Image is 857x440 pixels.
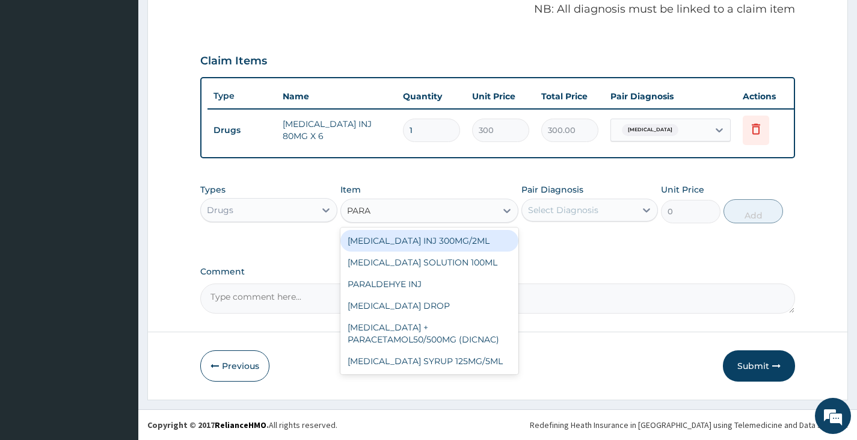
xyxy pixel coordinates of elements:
th: Quantity [397,84,466,108]
div: Select Diagnosis [528,204,598,216]
div: PARALDEHYE INJ [340,273,519,295]
button: Add [723,199,783,223]
th: Type [207,85,277,107]
div: [MEDICAL_DATA] SOLUTION 100ML [340,252,519,273]
span: We're online! [70,139,166,261]
span: [MEDICAL_DATA] [622,124,678,136]
td: [MEDICAL_DATA] INJ 80MG X 6 [277,112,397,148]
div: [MEDICAL_DATA] + PARACETAMOL50/500MG (DICNAC) [340,317,519,350]
div: [MEDICAL_DATA] DROP [340,295,519,317]
th: Pair Diagnosis [604,84,737,108]
footer: All rights reserved. [138,409,857,440]
div: Drugs [207,204,233,216]
div: Chat with us now [63,67,202,83]
label: Unit Price [661,184,704,196]
button: Previous [200,350,269,382]
button: Submit [723,350,795,382]
label: Pair Diagnosis [521,184,583,196]
label: Item [340,184,361,196]
th: Total Price [535,84,604,108]
label: Types [200,185,226,195]
div: Minimize live chat window [197,6,226,35]
strong: Copyright © 2017 . [147,420,269,430]
th: Actions [737,84,797,108]
div: [MEDICAL_DATA] INJ 300MG/2ML [340,230,519,252]
a: RelianceHMO [215,420,266,430]
div: [MEDICAL_DATA] SYRUP 125MG/5ML [340,350,519,372]
th: Unit Price [466,84,535,108]
h3: Claim Items [200,55,267,68]
p: NB: All diagnosis must be linked to a claim item [200,2,795,17]
label: Comment [200,267,795,277]
div: Redefining Heath Insurance in [GEOGRAPHIC_DATA] using Telemedicine and Data Science! [530,419,848,431]
textarea: Type your message and hit 'Enter' [6,303,229,345]
img: d_794563401_company_1708531726252_794563401 [22,60,49,90]
th: Name [277,84,397,108]
td: Drugs [207,119,277,141]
